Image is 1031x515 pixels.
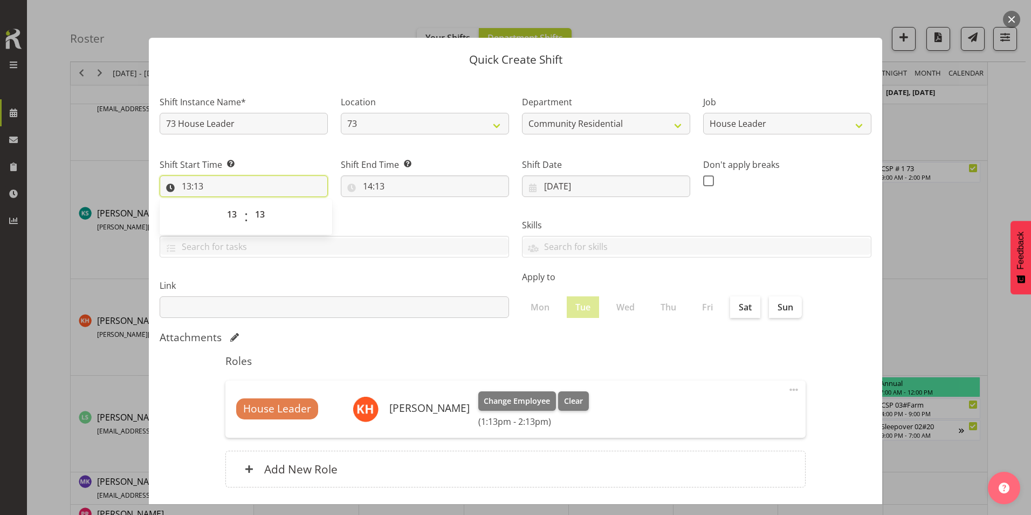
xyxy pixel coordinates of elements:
[999,483,1009,493] img: help-xxl-2.png
[522,96,690,109] label: Department
[160,113,328,134] input: Shift Instance Name
[522,158,690,171] label: Shift Date
[160,54,871,65] p: Quick Create Shift
[244,204,248,231] span: :
[522,296,558,318] label: Mon
[730,296,760,318] label: Sat
[703,158,871,171] label: Don't apply breaks
[703,96,871,109] label: Job
[160,331,222,344] h5: Attachments
[1016,232,1026,269] span: Feedback
[522,219,871,232] label: Skills
[160,96,328,109] label: Shift Instance Name*
[389,402,470,414] h6: [PERSON_NAME]
[478,391,556,411] button: Change Employee
[769,296,802,318] label: Sun
[160,279,509,292] label: Link
[264,462,338,476] h6: Add New Role
[567,296,599,318] label: Tue
[693,296,721,318] label: Fri
[608,296,643,318] label: Wed
[341,158,509,171] label: Shift End Time
[1011,221,1031,294] button: Feedback - Show survey
[522,270,871,283] label: Apply to
[160,158,328,171] label: Shift Start Time
[522,175,690,197] input: Click to select...
[243,401,311,417] span: House Leader
[652,296,685,318] label: Thu
[341,175,509,197] input: Click to select...
[353,396,379,422] img: kathryn-hunt10901.jpg
[478,416,589,427] h6: (1:13pm - 2:13pm)
[523,238,871,255] input: Search for skills
[564,395,583,407] span: Clear
[341,96,509,109] label: Location
[160,219,509,232] label: Tasks
[484,395,550,407] span: Change Employee
[160,175,328,197] input: Click to select...
[558,391,589,411] button: Clear
[160,238,508,255] input: Search for tasks
[225,355,806,368] h5: Roles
